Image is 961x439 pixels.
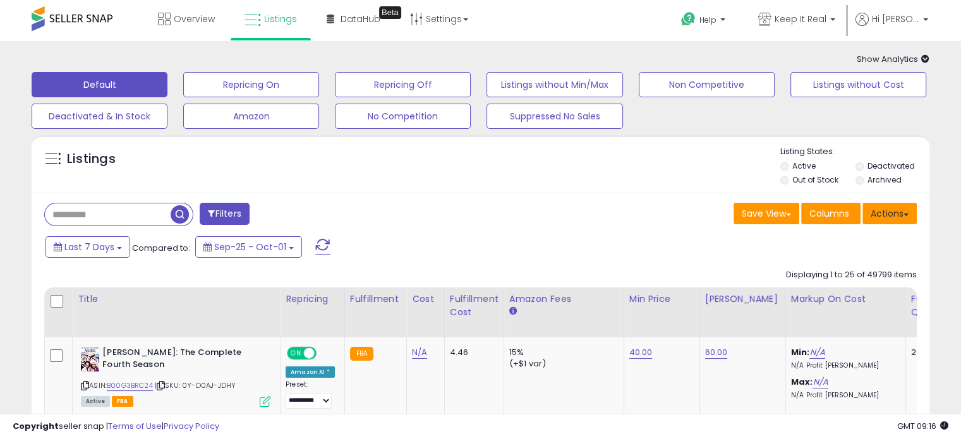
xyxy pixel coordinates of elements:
[67,150,116,168] h5: Listings
[862,203,917,224] button: Actions
[32,72,167,97] button: Default
[785,287,905,337] th: The percentage added to the cost of goods (COGS) that forms the calculator for Min & Max prices.
[705,292,780,306] div: [PERSON_NAME]
[509,292,619,306] div: Amazon Fees
[450,347,494,358] div: 4.46
[813,376,828,388] a: N/A
[264,13,297,25] span: Listings
[288,348,304,359] span: ON
[897,420,948,432] span: 2025-10-9 09:16 GMT
[45,236,130,258] button: Last 7 Days
[164,420,219,432] a: Privacy Policy
[790,72,926,97] button: Listings without Cost
[629,346,653,359] a: 40.00
[195,236,302,258] button: Sep-25 - Oct-01
[32,104,167,129] button: Deactivated & In Stock
[792,174,838,185] label: Out of Stock
[112,396,133,407] span: FBA
[629,292,694,306] div: Min Price
[412,292,439,306] div: Cost
[350,347,373,361] small: FBA
[286,366,335,378] div: Amazon AI *
[107,380,153,391] a: B00G3BRC24
[809,207,849,220] span: Columns
[315,348,335,359] span: OFF
[214,241,286,253] span: Sep-25 - Oct-01
[786,269,917,281] div: Displaying 1 to 25 of 49799 items
[286,292,339,306] div: Repricing
[911,292,955,319] div: Fulfillable Quantity
[13,420,59,432] strong: Copyright
[791,376,813,388] b: Max:
[200,203,249,225] button: Filters
[680,11,696,27] i: Get Help
[780,146,929,158] p: Listing States:
[734,203,799,224] button: Save View
[13,421,219,433] div: seller snap | |
[350,292,401,306] div: Fulfillment
[801,203,861,224] button: Columns
[509,347,614,358] div: 15%
[791,361,896,370] p: N/A Profit [PERSON_NAME]
[487,72,622,97] button: Listings without Min/Max
[509,358,614,370] div: (+$1 var)
[412,346,427,359] a: N/A
[183,104,319,129] button: Amazon
[335,72,471,97] button: Repricing Off
[78,292,275,306] div: Title
[379,6,401,19] div: Tooltip anchor
[855,13,928,41] a: Hi [PERSON_NAME]
[791,292,900,306] div: Markup on Cost
[775,13,826,25] span: Keep It Real
[867,160,914,171] label: Deactivated
[81,347,99,372] img: 51pK1pAY4ML._SL40_.jpg
[341,13,380,25] span: DataHub
[867,174,901,185] label: Archived
[791,391,896,400] p: N/A Profit [PERSON_NAME]
[509,306,517,317] small: Amazon Fees.
[705,346,728,359] a: 60.00
[108,420,162,432] a: Terms of Use
[911,347,950,358] div: 2
[487,104,622,129] button: Suppressed No Sales
[286,380,335,409] div: Preset:
[809,346,825,359] a: N/A
[671,2,738,41] a: Help
[639,72,775,97] button: Non Competitive
[857,53,929,65] span: Show Analytics
[791,346,810,358] b: Min:
[872,13,919,25] span: Hi [PERSON_NAME]
[792,160,816,171] label: Active
[183,72,319,97] button: Repricing On
[335,104,471,129] button: No Competition
[81,347,270,406] div: ASIN:
[450,292,499,319] div: Fulfillment Cost
[64,241,114,253] span: Last 7 Days
[81,396,110,407] span: All listings currently available for purchase on Amazon
[132,242,190,254] span: Compared to:
[699,15,716,25] span: Help
[155,380,236,390] span: | SKU: 0Y-D0AJ-JDHY
[102,347,256,373] b: [PERSON_NAME]: The Complete Fourth Season
[174,13,215,25] span: Overview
